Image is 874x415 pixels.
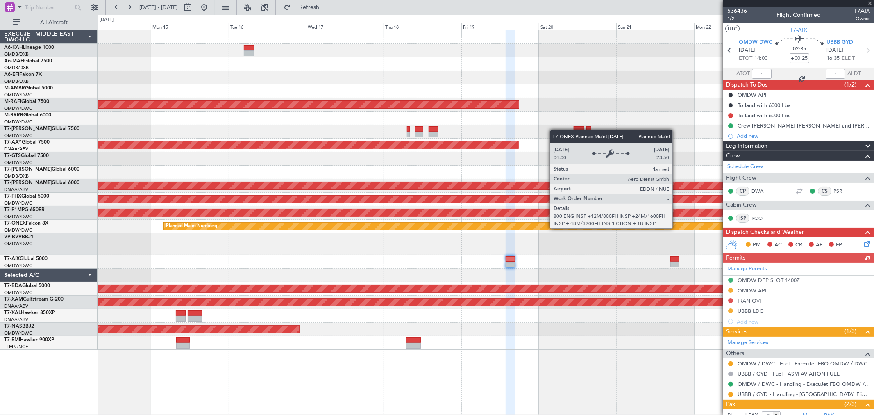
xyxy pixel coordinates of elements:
[726,400,735,409] span: Pax
[727,15,747,22] span: 1/2
[790,26,808,34] span: T7-AIX
[25,1,72,14] input: Trip Number
[4,173,29,179] a: OMDB/DXB
[100,16,114,23] div: [DATE]
[4,99,49,104] a: M-RAFIGlobal 7500
[4,160,32,166] a: OMDW/DWC
[292,5,327,10] span: Refresh
[4,86,25,91] span: M-AMBR
[151,23,228,30] div: Mon 15
[847,70,861,78] span: ALDT
[9,16,89,29] button: All Aircraft
[4,227,32,233] a: OMDW/DWC
[139,4,178,11] span: [DATE] - [DATE]
[73,23,151,30] div: Sun 14
[306,23,384,30] div: Wed 17
[738,112,790,119] div: To land with 6000 Lbs
[4,283,22,288] span: T7-BDA
[844,80,856,89] span: (1/2)
[4,297,64,302] a: T7-XAMGulfstream G-200
[4,105,32,112] a: OMDW/DWC
[4,297,23,302] span: T7-XAM
[726,80,767,90] span: Dispatch To-Dos
[4,45,23,50] span: A6-KAH
[4,235,22,239] span: VP-BVV
[4,330,32,336] a: OMDW/DWC
[4,72,19,77] span: A6-EFI
[738,91,767,98] div: OMDW API
[726,141,767,151] span: Leg Information
[21,20,86,25] span: All Aircraft
[4,194,49,199] a: T7-FHXGlobal 5000
[4,235,34,239] a: VP-BVVBBJ1
[4,207,45,212] a: T7-P1MPG-650ER
[753,241,761,249] span: PM
[833,187,852,195] a: PSR
[4,256,20,261] span: T7-AIX
[4,153,49,158] a: T7-GTSGlobal 7500
[4,86,53,91] a: M-AMBRGlobal 5000
[4,241,32,247] a: OMDW/DWC
[737,132,870,139] div: Add new
[4,99,21,104] span: M-RAFI
[726,349,744,358] span: Others
[4,290,32,296] a: OMDW/DWC
[166,220,217,233] div: Planned Maint Nurnberg
[4,283,50,288] a: T7-BDAGlobal 5000
[854,15,870,22] span: Owner
[4,119,32,125] a: OMDW/DWC
[736,70,750,78] span: ATOT
[4,45,54,50] a: A6-KAHLineage 1000
[4,337,54,342] a: T7-EMIHawker 900XP
[4,126,52,131] span: T7-[PERSON_NAME]
[776,11,821,20] div: Flight Confirmed
[4,113,23,118] span: M-RRRR
[4,317,28,323] a: DNAA/ABV
[4,113,51,118] a: M-RRRRGlobal 6000
[539,23,616,30] div: Sat 20
[4,140,50,145] a: T7-AAYGlobal 7500
[4,140,22,145] span: T7-AAY
[725,25,740,32] button: UTC
[854,7,870,15] span: T7AIX
[739,55,752,63] span: ETOT
[4,262,32,269] a: OMDW/DWC
[384,23,461,30] div: Thu 18
[751,187,770,195] a: DWA
[4,132,32,139] a: OMDW/DWC
[4,78,29,84] a: OMDB/DXB
[4,303,28,309] a: DNAA/ABV
[280,1,329,14] button: Refresh
[738,370,840,377] a: UBBB / GYD - Fuel - ASM AVIATION FUEL
[826,55,840,63] span: 16:35
[844,327,856,335] span: (1/3)
[4,59,52,64] a: A6-MAHGlobal 7500
[4,72,42,77] a: A6-EFIFalcon 7X
[738,102,790,109] div: To land with 6000 Lbs
[4,200,32,206] a: OMDW/DWC
[793,45,806,53] span: 02:35
[4,214,32,220] a: OMDW/DWC
[844,400,856,408] span: (2/3)
[461,23,539,30] div: Fri 19
[816,241,822,249] span: AF
[4,167,52,172] span: T7-[PERSON_NAME]
[836,241,842,249] span: FP
[727,339,768,347] a: Manage Services
[738,122,870,129] div: Crew [PERSON_NAME] [PERSON_NAME] and [PERSON_NAME]
[842,55,855,63] span: ELDT
[229,23,306,30] div: Tue 16
[739,46,756,55] span: [DATE]
[4,180,52,185] span: T7-[PERSON_NAME]
[4,59,24,64] span: A6-MAH
[4,194,21,199] span: T7-FHX
[774,241,782,249] span: AC
[726,327,747,337] span: Services
[4,167,79,172] a: T7-[PERSON_NAME]Global 6000
[4,344,28,350] a: LFMN/NCE
[4,310,55,315] a: T7-XALHawker 850XP
[754,55,767,63] span: 14:00
[4,146,28,152] a: DNAA/ABV
[4,207,25,212] span: T7-P1MP
[739,39,772,47] span: OMDW DWC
